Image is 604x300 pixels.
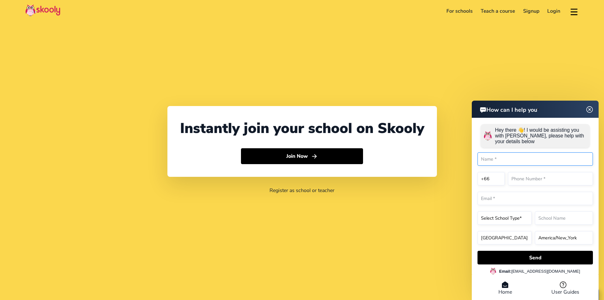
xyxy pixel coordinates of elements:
a: Register as school or teacher [270,187,334,194]
ion-icon: arrow forward outline [311,153,318,160]
button: Join Nowarrow forward outline [241,148,363,164]
a: Login [543,6,565,16]
a: Signup [519,6,543,16]
a: Teach a course [477,6,519,16]
div: Instantly join your school on Skooly [180,119,424,138]
button: menu outline [569,6,579,17]
a: For schools [442,6,477,16]
img: Skooly [25,4,60,17]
